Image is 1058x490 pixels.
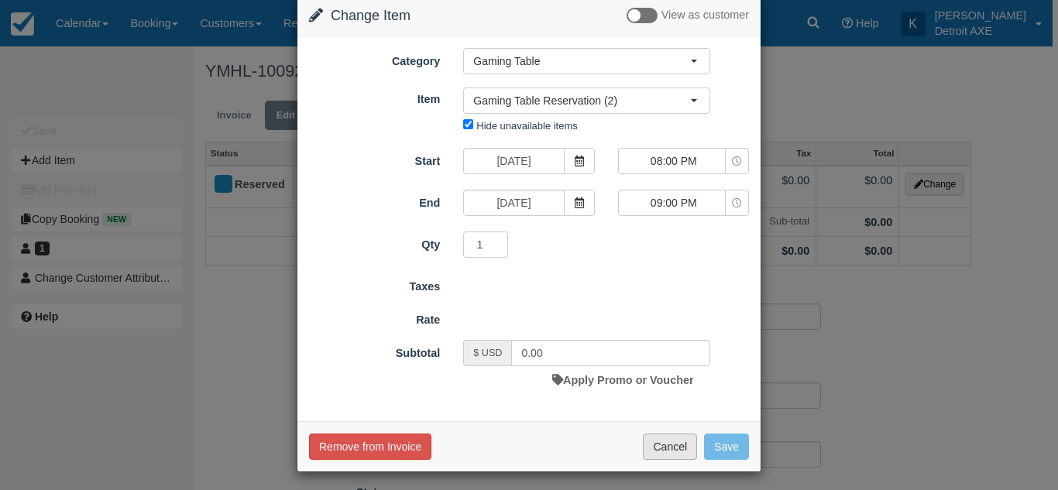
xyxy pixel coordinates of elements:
[476,120,577,132] label: Hide unavailable items
[297,231,452,253] label: Qty
[297,307,452,328] label: Rate
[297,273,452,295] label: Taxes
[643,433,697,460] button: Cancel
[618,148,749,174] button: 08:00 PM
[297,190,452,211] label: End
[661,9,749,22] span: View as customer
[473,93,690,108] span: Gaming Table Reservation (2)
[552,374,693,386] a: Apply Promo or Voucher
[297,86,452,108] label: Item
[618,190,749,216] button: 09:00 PM
[331,8,410,23] span: Change Item
[297,340,452,362] label: Subtotal
[463,87,710,114] button: Gaming Table Reservation (2)
[297,48,452,70] label: Category
[463,48,710,74] button: Gaming Table
[619,195,729,211] span: 09:00 PM
[619,153,729,169] span: 08:00 PM
[704,433,749,460] button: Save
[309,433,431,460] button: Remove from Invoice
[473,53,690,69] span: Gaming Table
[297,148,452,170] label: Start
[473,348,502,358] small: $ USD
